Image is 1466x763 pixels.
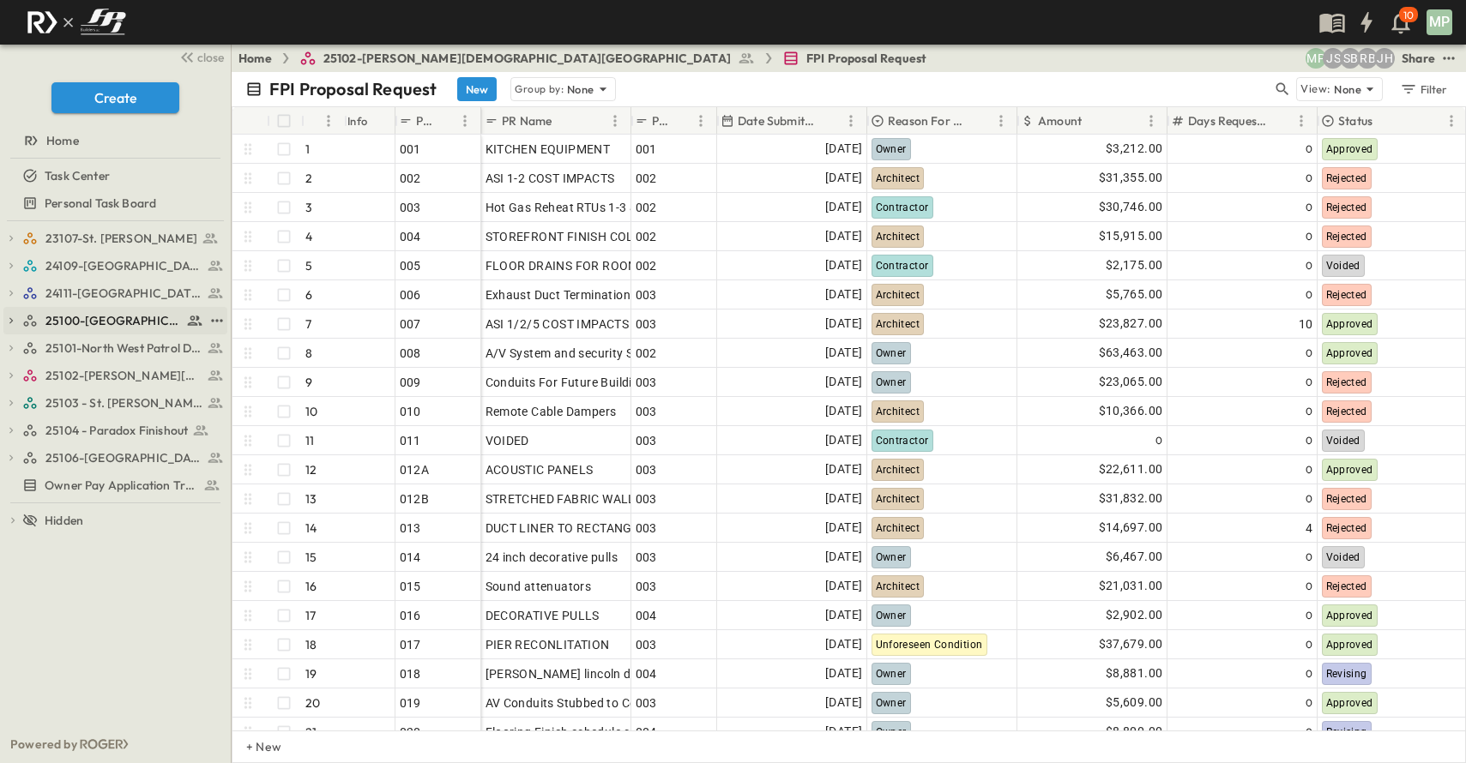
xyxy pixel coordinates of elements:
span: Architect [876,493,920,505]
span: 24111-[GEOGRAPHIC_DATA] [45,285,202,302]
div: 0 [1172,458,1313,482]
span: 003 [636,403,657,420]
span: $14,697.00 [1099,518,1163,538]
span: [DATE] [825,430,862,450]
button: Sort [1376,111,1395,130]
span: A/V System and security System [486,345,668,362]
span: [DATE] [825,576,862,596]
span: Hidden [45,512,83,529]
span: Unforeseen Condition [876,639,983,651]
span: 002 [400,170,421,187]
a: FPI Proposal Request [782,50,926,67]
span: Owner [876,726,907,738]
div: 25102-Christ The Redeemer Anglican Churchtest [3,362,227,389]
p: 21 [305,724,317,741]
button: Sort [1085,111,1104,130]
div: 25104 - Paradox Finishouttest [3,417,227,444]
span: ASI 1/2/5 COST IMPACTS [486,315,630,333]
span: Approved [1326,697,1373,709]
span: Owner [876,610,907,622]
div: 0 [1172,429,1313,453]
span: 23107-St. [PERSON_NAME] [45,230,197,247]
span: $63,463.00 [1099,343,1163,363]
button: Menu [455,111,475,131]
a: 23107-St. [PERSON_NAME] [22,226,224,250]
span: 008 [400,345,421,362]
div: 0 [1172,720,1313,744]
a: Home [3,129,224,153]
p: 19 [305,665,317,682]
span: [DATE] [825,460,862,479]
p: Date Submitted [738,112,818,129]
span: 019 [400,694,421,712]
p: 10 [305,403,317,420]
span: 010 [400,403,421,420]
p: View: [1300,80,1330,99]
span: Voided [1326,435,1360,447]
span: 020 [400,724,421,741]
span: 003 [636,374,657,391]
span: Contractor [876,435,929,447]
a: Personal Task Board [3,191,224,215]
div: 0 [1172,662,1313,686]
span: Rejected [1326,493,1367,505]
span: 001 [400,141,421,158]
div: Monica Pruteanu (mpruteanu@fpibuilders.com) [1306,48,1326,69]
span: [DATE] [825,489,862,508]
div: 0 [1172,283,1313,307]
div: 23107-St. [PERSON_NAME]test [3,225,227,252]
p: 15 [305,549,317,566]
p: 14 [305,520,317,537]
span: 009 [400,374,421,391]
span: 003 [636,578,657,595]
button: New [457,77,497,101]
span: 25102-Christ The Redeemer Anglican Church [45,367,202,384]
button: Sort [822,111,841,130]
span: [DATE] [825,547,862,567]
span: $10,366.00 [1099,401,1163,421]
div: 0 [1172,400,1313,424]
p: PR # [416,112,432,129]
p: None [567,81,594,98]
span: 003 [636,636,657,653]
span: 002 [636,170,657,187]
div: Jose Hurtado (jhurtado@fpibuilders.com) [1374,48,1395,69]
span: Rejected [1326,522,1367,534]
span: [DATE] [825,226,862,246]
div: 0 [1172,225,1313,249]
span: Architect [876,406,920,418]
div: 25106-St. Andrews Parking Lottest [3,444,227,472]
p: 6 [305,286,312,303]
span: [DATE] [825,168,862,188]
button: close [172,45,227,69]
nav: breadcrumbs [238,50,937,67]
span: Architect [876,522,920,534]
div: 0 [1172,166,1313,190]
div: Filter [1399,80,1448,99]
span: 003 [636,461,657,478]
span: DECORATIVE PULLS [486,607,600,624]
span: ASI 1-2 COST IMPACTS [486,170,615,187]
p: 5 [305,257,312,274]
span: 4 [1306,520,1312,537]
p: 11 [305,432,314,449]
span: $23,065.00 [1099,372,1163,392]
span: [DATE] [825,664,862,683]
p: Days Requested [1188,112,1269,129]
span: Architect [876,172,920,184]
span: 25106-St. Andrews Parking Lot [45,449,202,466]
button: Menu [1291,111,1312,131]
span: 10 [1299,315,1313,333]
span: Owner [876,668,907,680]
span: [DATE] [825,722,862,742]
span: Owner [876,143,907,155]
span: Contractor [876,260,929,272]
p: 13 [305,490,317,508]
button: Sort [672,111,691,130]
a: 25104 - Paradox Finishout [22,418,224,442]
span: [DATE] [825,314,862,333]
p: 4 [305,228,312,245]
div: 0 [1172,574,1313,598]
span: Remote Cable Dampers [486,403,617,420]
span: DUCT LINER TO RECTANGULAR DUCT [486,520,698,537]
